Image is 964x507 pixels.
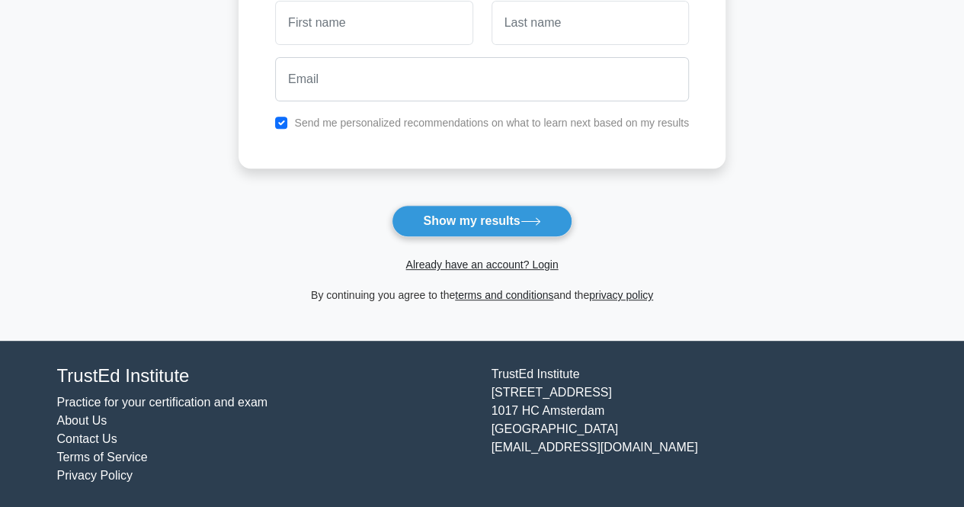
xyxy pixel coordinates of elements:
input: Last name [492,1,689,45]
a: About Us [57,414,107,427]
div: By continuing you agree to the and the [229,286,735,304]
input: Email [275,57,689,101]
a: Contact Us [57,432,117,445]
div: TrustEd Institute [STREET_ADDRESS] 1017 HC Amsterdam [GEOGRAPHIC_DATA] [EMAIL_ADDRESS][DOMAIN_NAME] [482,365,917,485]
h4: TrustEd Institute [57,365,473,387]
a: Privacy Policy [57,469,133,482]
a: Terms of Service [57,451,148,464]
label: Send me personalized recommendations on what to learn next based on my results [294,117,689,129]
input: First name [275,1,472,45]
a: privacy policy [589,289,653,301]
button: Show my results [392,205,572,237]
a: Practice for your certification and exam [57,396,268,409]
a: terms and conditions [455,289,553,301]
a: Already have an account? Login [405,258,558,271]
